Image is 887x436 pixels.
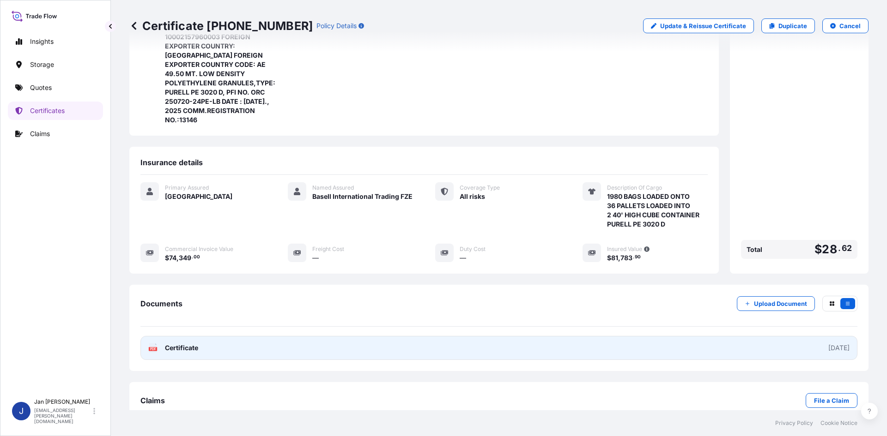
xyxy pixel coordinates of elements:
span: 81 [611,255,618,261]
p: Certificate [PHONE_NUMBER] [129,18,313,33]
a: Privacy Policy [775,419,813,427]
span: 74 [169,255,176,261]
span: Basell International Trading FZE [312,192,413,201]
div: [DATE] [828,343,850,352]
p: Claims [30,129,50,138]
a: Claims [8,125,103,143]
p: Jan [PERSON_NAME] [34,398,91,406]
span: 349 [179,255,191,261]
span: Documents [140,299,182,308]
p: Quotes [30,83,52,92]
span: Commercial Invoice Value [165,245,233,253]
a: Update & Reissue Certificate [643,18,754,33]
span: Primary Assured [165,184,209,191]
span: J [19,406,24,416]
span: . [633,256,634,259]
span: $ [814,244,822,255]
button: Upload Document [737,296,815,311]
span: 28 [822,244,837,255]
span: Duty Cost [460,245,486,253]
span: No claims were submitted against this certificate . [140,408,288,418]
p: File a Claim [814,396,849,405]
p: Duplicate [778,21,807,30]
a: Cookie Notice [820,419,857,427]
span: 90 [635,256,641,259]
span: 783 [620,255,632,261]
p: Update & Reissue Certificate [660,21,746,30]
text: PDF [150,347,156,351]
span: — [312,253,319,263]
span: . [192,256,193,259]
span: Coverage Type [460,184,500,191]
span: , [618,255,620,261]
p: [EMAIL_ADDRESS][PERSON_NAME][DOMAIN_NAME] [34,407,91,424]
a: Insights [8,32,103,51]
span: Insurance details [140,158,203,167]
span: [GEOGRAPHIC_DATA] [165,192,232,201]
a: File a Claim [806,393,857,408]
span: $ [607,255,611,261]
span: 00 [194,256,200,259]
span: , [176,255,179,261]
p: Upload Document [754,299,807,308]
a: PDFCertificate[DATE] [140,336,857,360]
a: Storage [8,55,103,74]
p: Cancel [839,21,861,30]
button: Cancel [822,18,869,33]
span: Freight Cost [312,245,344,253]
span: Certificate [165,343,198,352]
span: Description Of Cargo [607,184,662,191]
span: Claims [140,396,165,405]
a: Certificates [8,102,103,120]
span: All risks [460,192,485,201]
a: Quotes [8,78,103,97]
p: Certificates [30,106,65,115]
span: 62 [842,245,852,251]
span: . [838,245,841,251]
span: Named Assured [312,184,354,191]
span: 1980 BAGS LOADED ONTO 36 PALLETS LOADED INTO 2 40' HIGH CUBE CONTAINER PURELL PE 3020 D [607,192,699,229]
p: Policy Details [316,21,357,30]
p: Insights [30,37,54,46]
p: Storage [30,60,54,69]
span: — [460,253,466,263]
a: Duplicate [761,18,815,33]
span: $ [165,255,169,261]
span: Insured Value [607,245,642,253]
span: Total [747,245,762,254]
